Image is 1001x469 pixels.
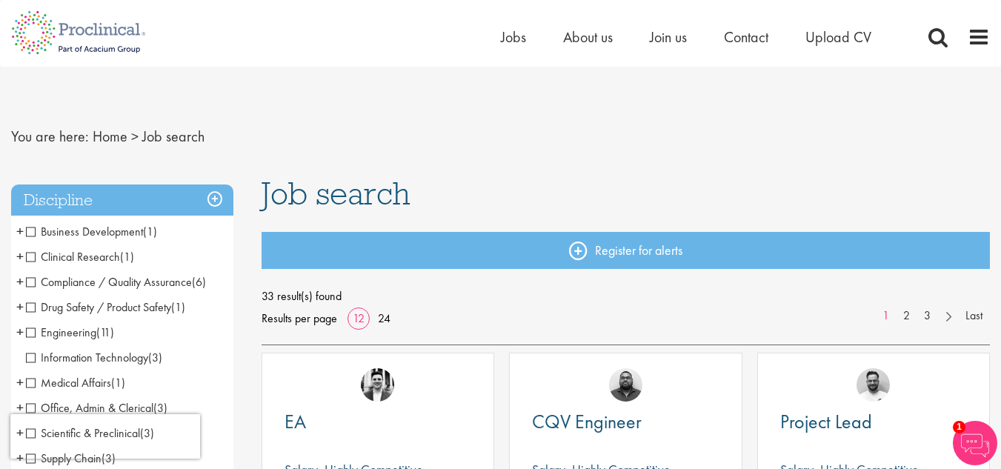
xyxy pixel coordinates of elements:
[26,325,114,340] span: Engineering
[148,350,162,365] span: (3)
[26,400,153,416] span: Office, Admin & Clerical
[26,350,162,365] span: Information Technology
[16,321,24,343] span: +
[26,249,134,265] span: Clinical Research
[26,325,96,340] span: Engineering
[780,413,967,431] a: Project Lead
[11,127,89,146] span: You are here:
[111,375,125,390] span: (1)
[192,274,206,290] span: (6)
[16,270,24,293] span: +
[16,220,24,242] span: +
[650,27,687,47] a: Join us
[805,27,871,47] a: Upload CV
[262,232,990,269] a: Register for alerts
[609,368,642,402] img: Ashley Bennett
[26,375,111,390] span: Medical Affairs
[26,274,206,290] span: Compliance / Quality Assurance
[285,413,471,431] a: EA
[26,299,185,315] span: Drug Safety / Product Safety
[262,285,990,307] span: 33 result(s) found
[953,421,997,465] img: Chatbot
[26,224,157,239] span: Business Development
[563,27,613,47] a: About us
[532,409,642,434] span: CQV Engineer
[361,368,394,402] img: Edward Little
[857,368,890,402] img: Emile De Beer
[131,127,139,146] span: >
[120,249,134,265] span: (1)
[501,27,526,47] a: Jobs
[171,299,185,315] span: (1)
[26,350,148,365] span: Information Technology
[153,400,167,416] span: (3)
[953,421,965,433] span: 1
[16,245,24,267] span: +
[26,400,167,416] span: Office, Admin & Clerical
[93,127,127,146] a: breadcrumb link
[96,325,114,340] span: (11)
[26,224,143,239] span: Business Development
[896,307,917,325] a: 2
[875,307,897,325] a: 1
[26,375,125,390] span: Medical Affairs
[917,307,938,325] a: 3
[373,310,396,326] a: 24
[347,310,370,326] a: 12
[780,409,872,434] span: Project Lead
[11,184,233,216] h3: Discipline
[724,27,768,47] a: Contact
[26,274,192,290] span: Compliance / Quality Assurance
[143,224,157,239] span: (1)
[16,371,24,393] span: +
[262,173,410,213] span: Job search
[262,307,337,330] span: Results per page
[532,413,719,431] a: CQV Engineer
[142,127,204,146] span: Job search
[26,299,171,315] span: Drug Safety / Product Safety
[16,296,24,318] span: +
[958,307,990,325] a: Last
[16,396,24,419] span: +
[285,409,306,434] span: EA
[26,249,120,265] span: Clinical Research
[10,414,200,459] iframe: reCAPTCHA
